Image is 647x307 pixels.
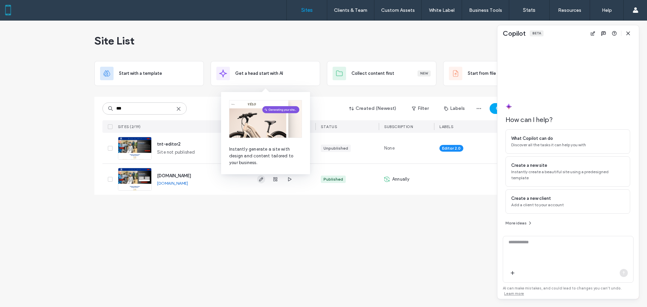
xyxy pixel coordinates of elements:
span: Site List [94,34,134,48]
div: Get a head start with AI [211,61,320,86]
label: Sites [301,7,313,13]
span: How can I help? [505,115,630,124]
div: Published [323,176,343,182]
a: [DOMAIN_NAME] [157,181,188,186]
span: Start from file [468,70,496,77]
span: Help [15,5,29,11]
span: Annually [392,176,410,183]
div: Unpublished [323,145,348,151]
span: Create a new client [511,195,551,202]
div: Start from fileBeta [443,61,553,86]
label: Stats [523,7,535,13]
span: Copilot [503,29,526,38]
span: Create a new site [511,162,547,169]
span: Discover all the tasks it can help you with [511,142,624,148]
span: None [384,145,395,152]
label: White Label [429,7,455,13]
span: LABELS [439,124,453,129]
div: Collect content firstNew [327,61,436,86]
a: [DOMAIN_NAME] [157,173,191,178]
img: with-ai.png [229,100,302,138]
span: SITES (2/19) [118,124,141,129]
div: New [418,70,431,76]
span: SUBSCRIPTION [384,124,413,129]
div: Start with a template [94,61,204,86]
button: Labels [438,103,471,114]
span: AI can make mistakes, and could lead to changes you can’t undo. [503,286,622,296]
span: Collect content first [351,70,394,77]
div: What Copilot can doDiscover all the tasks it can help you with [505,129,630,154]
a: Learn more [504,291,524,296]
span: Add a client to your account [511,202,624,208]
span: Start with a template [119,70,162,77]
label: Clients & Team [334,7,367,13]
div: Beta [530,30,544,36]
span: What Copilot can do [511,135,553,142]
label: Resources [558,7,581,13]
span: Get a head start with AI [235,70,283,77]
label: Help [602,7,612,13]
a: tnt-editor2 [157,142,181,147]
span: Editor 2.0 [442,145,461,151]
button: Create New Site [490,103,545,114]
div: Create a new siteInstantly create a beautiful site using a predesigned template [505,156,630,187]
span: Instantly generate a site with design and content tailored to your business. [229,146,302,166]
div: Create a new clientAdd a client to your account [505,189,630,214]
label: Custom Assets [381,7,415,13]
button: More ideas [505,219,533,227]
span: Instantly create a beautiful site using a predesigned template [511,169,624,181]
label: Business Tools [469,7,502,13]
button: Filter [405,103,435,114]
span: STATUS [321,124,337,129]
span: Site not published [157,149,195,156]
button: Created (Newest) [343,103,402,114]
